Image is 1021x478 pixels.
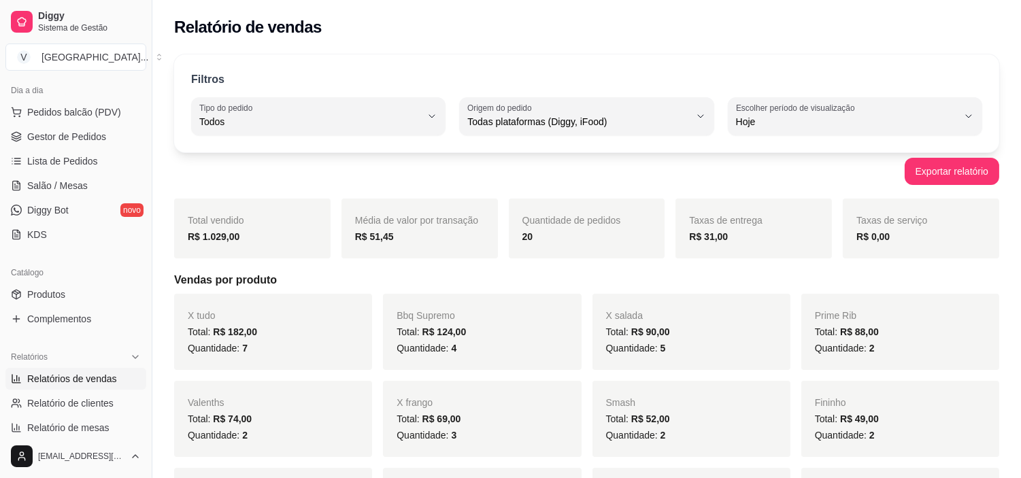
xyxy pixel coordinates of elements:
span: Todas plataformas (Diggy, iFood) [467,115,689,129]
span: Quantidade: [188,430,248,441]
span: Total: [397,326,466,337]
span: R$ 124,00 [422,326,467,337]
span: R$ 182,00 [213,326,257,337]
span: Total: [397,413,461,424]
span: Pedidos balcão (PDV) [27,105,121,119]
button: Exportar relatório [905,158,999,185]
span: Média de valor por transação [355,215,478,226]
span: Bbq Supremo [397,310,455,321]
span: V [17,50,31,64]
span: Diggy [38,10,141,22]
a: Complementos [5,308,146,330]
span: 2 [660,430,666,441]
span: Complementos [27,312,91,326]
span: [EMAIL_ADDRESS][DOMAIN_NAME] [38,451,124,462]
span: Produtos [27,288,65,301]
button: [EMAIL_ADDRESS][DOMAIN_NAME] [5,440,146,473]
span: Relatório de mesas [27,421,110,434]
span: KDS [27,228,47,241]
span: 2 [242,430,248,441]
a: KDS [5,224,146,245]
span: X tudo [188,310,215,321]
a: Diggy Botnovo [5,199,146,221]
span: 3 [451,430,456,441]
button: Escolher período de visualizaçãoHoje [728,97,982,135]
span: X frango [397,397,433,408]
span: Relatórios de vendas [27,372,117,386]
button: Select a team [5,44,146,71]
a: DiggySistema de Gestão [5,5,146,38]
button: Origem do pedidoTodas plataformas (Diggy, iFood) [459,97,714,135]
span: Total: [188,413,252,424]
strong: R$ 1.029,00 [188,231,239,242]
span: Valenths [188,397,224,408]
span: Relatórios [11,352,48,362]
strong: R$ 51,45 [355,231,394,242]
span: Diggy Bot [27,203,69,217]
span: Quantidade: [397,343,456,354]
label: Escolher período de visualização [736,102,859,114]
span: X salada [606,310,643,321]
span: Relatório de clientes [27,396,114,410]
span: 4 [451,343,456,354]
span: Taxas de serviço [856,215,927,226]
span: Total: [815,413,879,424]
strong: 20 [522,231,533,242]
span: Quantidade: [397,430,456,441]
strong: R$ 0,00 [856,231,890,242]
span: Sistema de Gestão [38,22,141,33]
span: Quantidade de pedidos [522,215,621,226]
span: Smash [606,397,636,408]
span: Quantidade: [606,343,666,354]
span: 7 [242,343,248,354]
div: [GEOGRAPHIC_DATA] ... [41,50,148,64]
button: Tipo do pedidoTodos [191,97,446,135]
a: Salão / Mesas [5,175,146,197]
label: Origem do pedido [467,102,536,114]
span: R$ 69,00 [422,413,461,424]
span: R$ 74,00 [213,413,252,424]
label: Tipo do pedido [199,102,257,114]
span: Salão / Mesas [27,179,88,192]
span: Total: [606,413,670,424]
span: R$ 49,00 [840,413,879,424]
span: 2 [869,343,875,354]
span: Quantidade: [606,430,666,441]
h5: Vendas por produto [174,272,999,288]
a: Relatório de clientes [5,392,146,414]
span: Quantidade: [188,343,248,354]
a: Lista de Pedidos [5,150,146,172]
a: Produtos [5,284,146,305]
span: Total: [188,326,257,337]
span: R$ 52,00 [631,413,670,424]
a: Relatório de mesas [5,417,146,439]
span: Hoje [736,115,958,129]
span: R$ 90,00 [631,326,670,337]
div: Dia a dia [5,80,146,101]
span: R$ 88,00 [840,326,879,337]
div: Catálogo [5,262,146,284]
a: Relatórios de vendas [5,368,146,390]
h2: Relatório de vendas [174,16,322,38]
p: Filtros [191,71,224,88]
span: Taxas de entrega [689,215,762,226]
span: Quantidade: [815,430,875,441]
span: Prime Rib [815,310,856,321]
a: Gestor de Pedidos [5,126,146,148]
span: Total: [606,326,670,337]
button: Pedidos balcão (PDV) [5,101,146,123]
span: Todos [199,115,421,129]
span: 2 [869,430,875,441]
span: Gestor de Pedidos [27,130,106,143]
span: Total vendido [188,215,244,226]
span: Quantidade: [815,343,875,354]
strong: R$ 31,00 [689,231,728,242]
span: Total: [815,326,879,337]
span: 5 [660,343,666,354]
span: Fininho [815,397,846,408]
span: Lista de Pedidos [27,154,98,168]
